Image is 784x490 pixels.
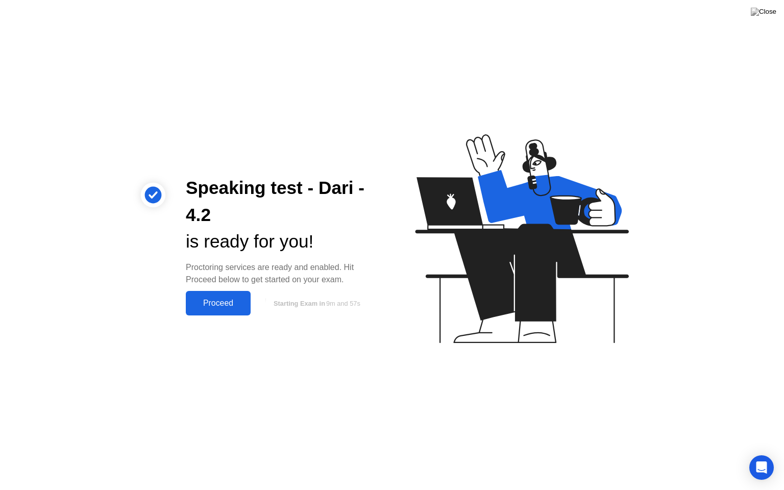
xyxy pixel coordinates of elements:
[256,293,376,313] button: Starting Exam in9m and 57s
[189,299,248,308] div: Proceed
[186,291,251,315] button: Proceed
[326,300,360,307] span: 9m and 57s
[749,455,774,480] div: Open Intercom Messenger
[186,175,376,229] div: Speaking test - Dari - 4.2
[186,228,376,255] div: is ready for you!
[186,261,376,286] div: Proctoring services are ready and enabled. Hit Proceed below to get started on your exam.
[751,8,776,16] img: Close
